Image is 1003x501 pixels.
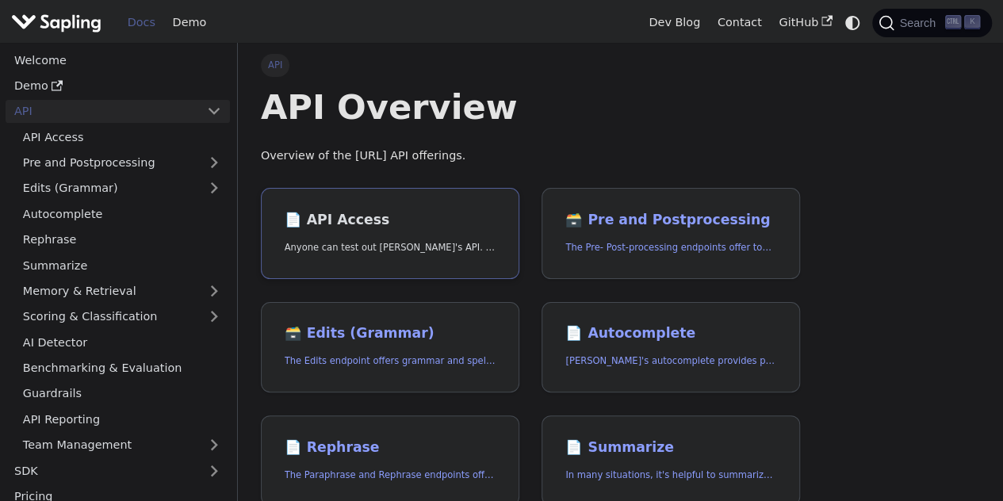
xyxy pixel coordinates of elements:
kbd: K [964,15,980,29]
p: In many situations, it's helpful to summarize a longer document into a shorter, more easily diges... [565,468,776,483]
a: Dev Blog [640,10,708,35]
a: 📄️ Autocomplete[PERSON_NAME]'s autocomplete provides predictions of the next few characters or words [542,302,800,393]
a: API Access [14,125,230,148]
h2: Rephrase [285,439,496,457]
a: Welcome [6,48,230,71]
a: Benchmarking & Evaluation [14,357,230,380]
p: Sapling's autocomplete provides predictions of the next few characters or words [565,354,776,369]
a: Team Management [14,434,230,457]
a: Demo [164,10,215,35]
a: Docs [119,10,164,35]
a: SDK [6,459,198,482]
button: Search (Ctrl+K) [872,9,991,37]
p: The Pre- Post-processing endpoints offer tools for preparing your text data for ingestation as we... [565,240,776,255]
a: Scoring & Classification [14,305,230,328]
a: Rephrase [14,228,230,251]
a: API [6,100,198,123]
h2: API Access [285,212,496,229]
button: Switch between dark and light mode (currently system mode) [841,11,864,34]
h2: Edits (Grammar) [285,325,496,342]
a: Demo [6,75,230,98]
nav: Breadcrumbs [261,54,801,76]
span: API [261,54,290,76]
img: Sapling.ai [11,11,101,34]
a: Edits (Grammar) [14,177,230,200]
p: The Paraphrase and Rephrase endpoints offer paraphrasing for particular styles. [285,468,496,483]
a: AI Detector [14,331,230,354]
button: Collapse sidebar category 'API' [198,100,230,123]
a: GitHub [770,10,840,35]
a: 🗃️ Pre and PostprocessingThe Pre- Post-processing endpoints offer tools for preparing your text d... [542,188,800,279]
a: Guardrails [14,382,230,405]
span: Search [894,17,945,29]
a: Summarize [14,254,230,277]
p: Anyone can test out Sapling's API. To get started with the API, simply: [285,240,496,255]
p: Overview of the [URL] API offerings. [261,147,801,166]
p: The Edits endpoint offers grammar and spell checking. [285,354,496,369]
a: API Reporting [14,407,230,430]
a: Autocomplete [14,202,230,225]
h2: Summarize [565,439,776,457]
h2: Pre and Postprocessing [565,212,776,229]
a: Contact [709,10,771,35]
a: 🗃️ Edits (Grammar)The Edits endpoint offers grammar and spell checking. [261,302,519,393]
a: Sapling.ai [11,11,107,34]
a: Pre and Postprocessing [14,151,230,174]
a: 📄️ API AccessAnyone can test out [PERSON_NAME]'s API. To get started with the API, simply: [261,188,519,279]
button: Expand sidebar category 'SDK' [198,459,230,482]
a: Memory & Retrieval [14,280,230,303]
h1: API Overview [261,86,801,128]
h2: Autocomplete [565,325,776,342]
